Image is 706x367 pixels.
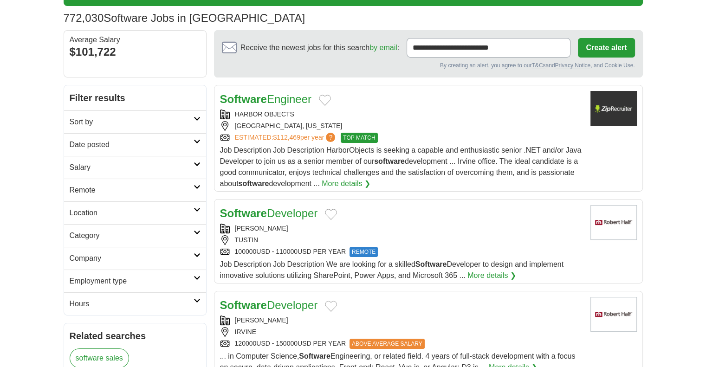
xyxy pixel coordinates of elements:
[220,339,583,349] div: 120000USD - 150000USD PER YEAR
[369,44,397,52] a: by email
[220,299,267,311] strong: Software
[578,38,635,58] button: Create alert
[64,201,206,224] a: Location
[64,292,206,315] a: Hours
[240,42,399,53] span: Receive the newest jobs for this search :
[70,253,194,264] h2: Company
[64,12,305,24] h1: Software Jobs in [GEOGRAPHIC_DATA]
[220,235,583,245] div: TUSTIN
[64,85,206,110] h2: Filter results
[220,260,564,279] span: Job Description Job Description We are looking for a skilled Developer to design and implement in...
[325,301,337,312] button: Add to favorite jobs
[70,36,201,44] div: Average Salary
[220,299,318,311] a: SoftwareDeveloper
[531,62,545,69] a: T&Cs
[341,133,377,143] span: TOP MATCH
[222,61,635,70] div: By creating an alert, you agree to our and , and Cookie Use.
[220,93,267,105] strong: Software
[220,247,583,257] div: 100000USD - 110000USD PER YEAR
[64,247,206,270] a: Company
[220,121,583,131] div: [GEOGRAPHIC_DATA], [US_STATE]
[235,133,337,143] a: ESTIMATED:$112,469per year?
[64,133,206,156] a: Date posted
[70,185,194,196] h2: Remote
[220,109,583,119] div: HARBOR OBJECTS
[64,270,206,292] a: Employment type
[322,178,370,189] a: More details ❯
[64,10,104,26] span: 772,030
[319,95,331,106] button: Add to favorite jobs
[70,44,201,60] div: $101,722
[326,133,335,142] span: ?
[590,297,637,332] img: Robert Half logo
[64,179,206,201] a: Remote
[299,352,330,360] strong: Software
[590,91,637,126] img: Company logo
[555,62,590,69] a: Privacy Notice
[220,327,583,337] div: IRVINE
[220,146,582,187] span: Job Description Job Description HarborObjects is seeking a capable and enthusiastic senior .NET a...
[273,134,300,141] span: $112,469
[467,270,516,281] a: More details ❯
[70,139,194,150] h2: Date posted
[220,207,318,219] a: SoftwareDeveloper
[235,225,288,232] a: [PERSON_NAME]
[220,93,311,105] a: SoftwareEngineer
[350,247,378,257] span: REMOTE
[374,157,405,165] strong: software
[350,339,425,349] span: ABOVE AVERAGE SALARY
[235,316,288,324] a: [PERSON_NAME]
[64,110,206,133] a: Sort by
[325,209,337,220] button: Add to favorite jobs
[70,276,194,287] h2: Employment type
[70,298,194,309] h2: Hours
[590,205,637,240] img: Robert Half logo
[70,329,201,343] h2: Related searches
[64,224,206,247] a: Category
[70,162,194,173] h2: Salary
[70,230,194,241] h2: Category
[64,156,206,179] a: Salary
[70,116,194,128] h2: Sort by
[220,207,267,219] strong: Software
[239,180,269,187] strong: software
[70,207,194,219] h2: Location
[415,260,447,268] strong: Software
